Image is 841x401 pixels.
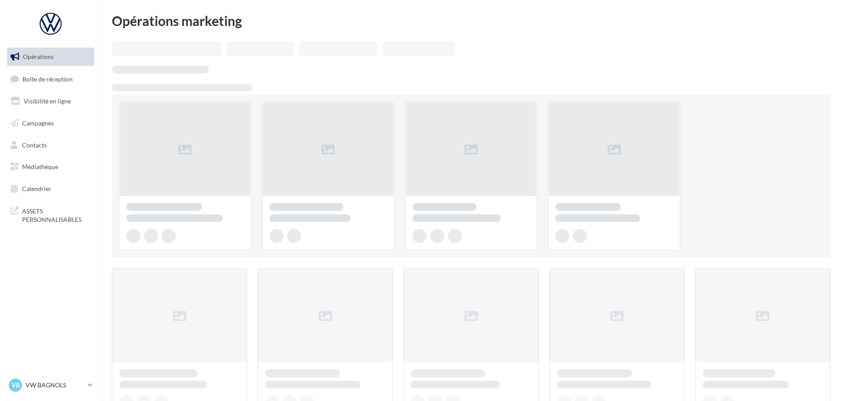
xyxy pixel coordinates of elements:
div: Opérations marketing [112,14,830,27]
span: Boîte de réception [22,75,73,82]
span: Calendrier [22,185,52,192]
a: ASSETS PERSONNALISABLES [5,202,96,228]
a: Médiathèque [5,158,96,176]
a: Campagnes [5,114,96,132]
span: VB [11,381,20,390]
a: Calendrier [5,180,96,198]
p: VW BAGNOLS [26,381,84,390]
a: Visibilité en ligne [5,92,96,110]
span: Campagnes [22,119,54,127]
a: Contacts [5,136,96,155]
span: Contacts [22,141,47,148]
span: Visibilité en ligne [24,97,71,105]
span: ASSETS PERSONNALISABLES [22,205,91,224]
a: Boîte de réception [5,70,96,88]
span: Médiathèque [22,163,58,170]
a: VB VW BAGNOLS [7,377,94,394]
span: Opérations [23,53,54,60]
a: Opérations [5,48,96,66]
